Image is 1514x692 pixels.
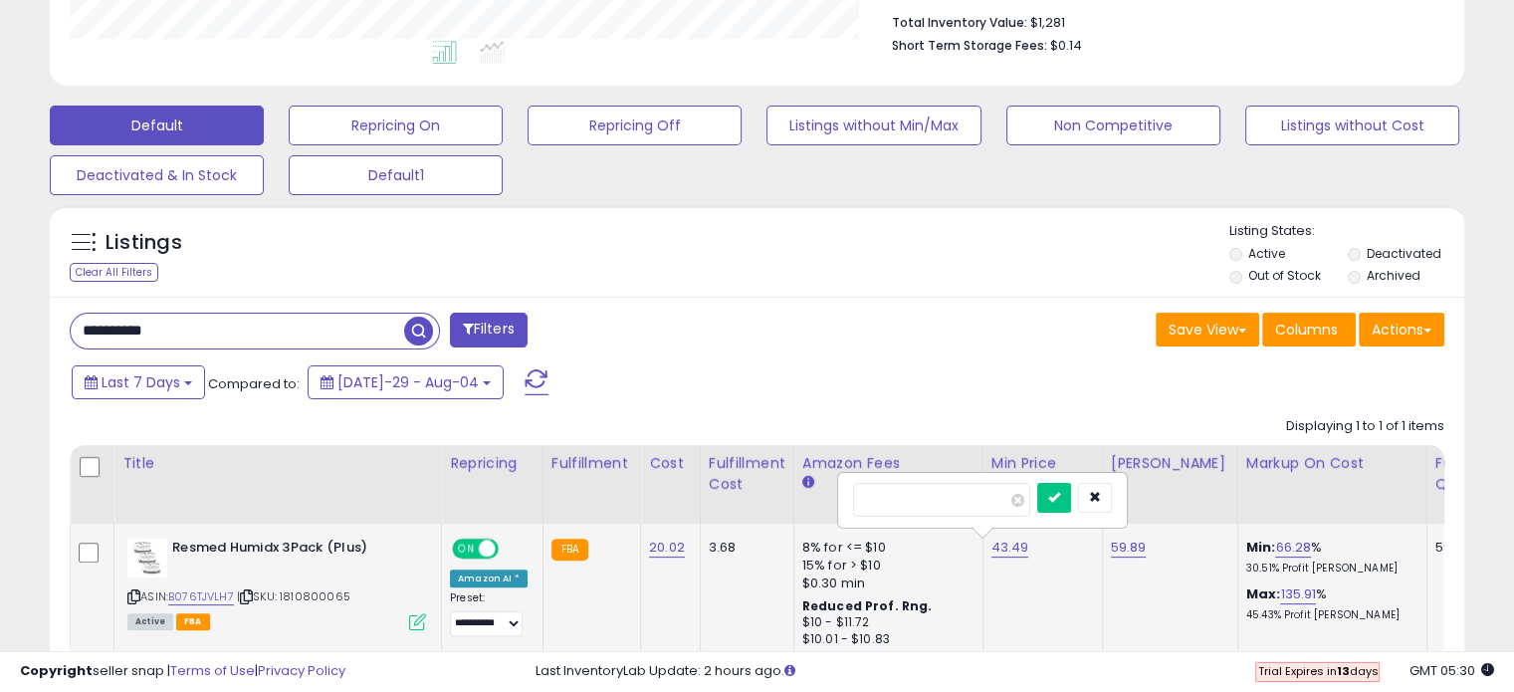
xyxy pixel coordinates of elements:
[1246,539,1411,576] div: %
[127,613,173,630] span: All listings currently available for purchase on Amazon
[1006,106,1220,145] button: Non Competitive
[709,453,785,495] div: Fulfillment Cost
[1275,538,1311,558] a: 66.28
[122,453,433,474] div: Title
[551,539,588,561] small: FBA
[1111,538,1147,558] a: 59.89
[536,662,1494,681] div: Last InventoryLab Update: 2 hours ago.
[72,365,205,399] button: Last 7 Days
[170,661,255,680] a: Terms of Use
[802,631,968,648] div: $10.01 - $10.83
[450,591,528,636] div: Preset:
[172,539,414,563] b: Resmed Humidx 3Pack (Plus)
[308,365,504,399] button: [DATE]-29 - Aug-04
[649,453,692,474] div: Cost
[50,106,264,145] button: Default
[237,588,350,604] span: | SKU: 1810800065
[289,155,503,195] button: Default1
[802,575,968,592] div: $0.30 min
[70,263,158,282] div: Clear All Filters
[1409,661,1494,680] span: 2025-08-12 05:30 GMT
[802,539,968,557] div: 8% for <= $10
[991,453,1094,474] div: Min Price
[1280,584,1316,604] a: 135.91
[176,613,210,630] span: FBA
[127,539,167,577] img: 31JoAr0wcwL._SL40_.jpg
[127,539,426,628] div: ASIN:
[649,538,685,558] a: 20.02
[1050,36,1082,55] span: $0.14
[106,229,182,257] h5: Listings
[258,661,345,680] a: Privacy Policy
[802,597,933,614] b: Reduced Prof. Rng.
[1246,538,1276,557] b: Min:
[1366,245,1440,262] label: Deactivated
[1435,539,1497,557] div: 59
[766,106,980,145] button: Listings without Min/Max
[1366,267,1419,284] label: Archived
[991,538,1029,558] a: 43.49
[1262,313,1356,346] button: Columns
[289,106,503,145] button: Repricing On
[1246,562,1411,576] p: 30.51% Profit [PERSON_NAME]
[1246,584,1281,603] b: Max:
[528,106,742,145] button: Repricing Off
[1245,106,1459,145] button: Listings without Cost
[709,539,778,557] div: 3.68
[892,9,1429,33] li: $1,281
[1248,245,1285,262] label: Active
[168,588,234,605] a: B076TJVLH7
[1435,453,1504,495] div: Fulfillable Quantity
[450,570,528,587] div: Amazon AI *
[1286,417,1444,436] div: Displaying 1 to 1 of 1 items
[1156,313,1259,346] button: Save View
[1275,320,1338,340] span: Columns
[551,453,632,474] div: Fulfillment
[1237,445,1426,524] th: The percentage added to the cost of goods (COGS) that forms the calculator for Min & Max prices.
[102,372,180,392] span: Last 7 Days
[1246,453,1418,474] div: Markup on Cost
[450,313,528,347] button: Filters
[50,155,264,195] button: Deactivated & In Stock
[802,474,814,492] small: Amazon Fees.
[802,557,968,575] div: 15% for > $10
[892,37,1047,54] b: Short Term Storage Fees:
[208,374,300,393] span: Compared to:
[1336,663,1349,679] b: 13
[1257,663,1378,679] span: Trial Expires in days
[1248,267,1321,284] label: Out of Stock
[1359,313,1444,346] button: Actions
[20,662,345,681] div: seller snap | |
[454,541,479,558] span: ON
[337,372,479,392] span: [DATE]-29 - Aug-04
[892,14,1027,31] b: Total Inventory Value:
[450,453,535,474] div: Repricing
[496,541,528,558] span: OFF
[1246,608,1411,622] p: 45.43% Profit [PERSON_NAME]
[802,614,968,631] div: $10 - $11.72
[20,661,93,680] strong: Copyright
[802,453,974,474] div: Amazon Fees
[1246,585,1411,622] div: %
[1229,222,1464,241] p: Listing States:
[1111,453,1229,474] div: [PERSON_NAME]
